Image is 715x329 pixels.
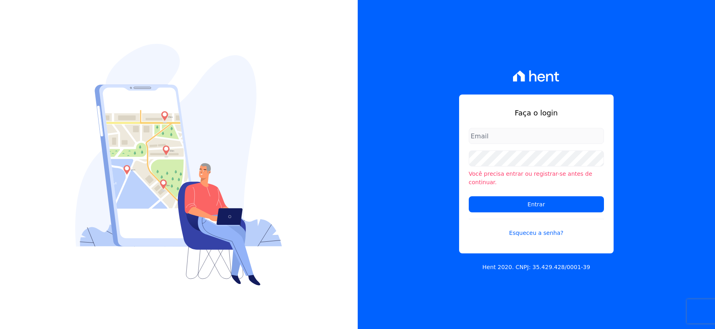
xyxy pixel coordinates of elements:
img: Login [75,44,282,286]
p: Hent 2020. CNPJ: 35.429.428/0001-39 [482,263,590,271]
h1: Faça o login [469,107,604,118]
input: Email [469,128,604,144]
input: Entrar [469,196,604,212]
a: Esqueceu a senha? [469,219,604,237]
li: Você precisa entrar ou registrar-se antes de continuar. [469,170,604,187]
